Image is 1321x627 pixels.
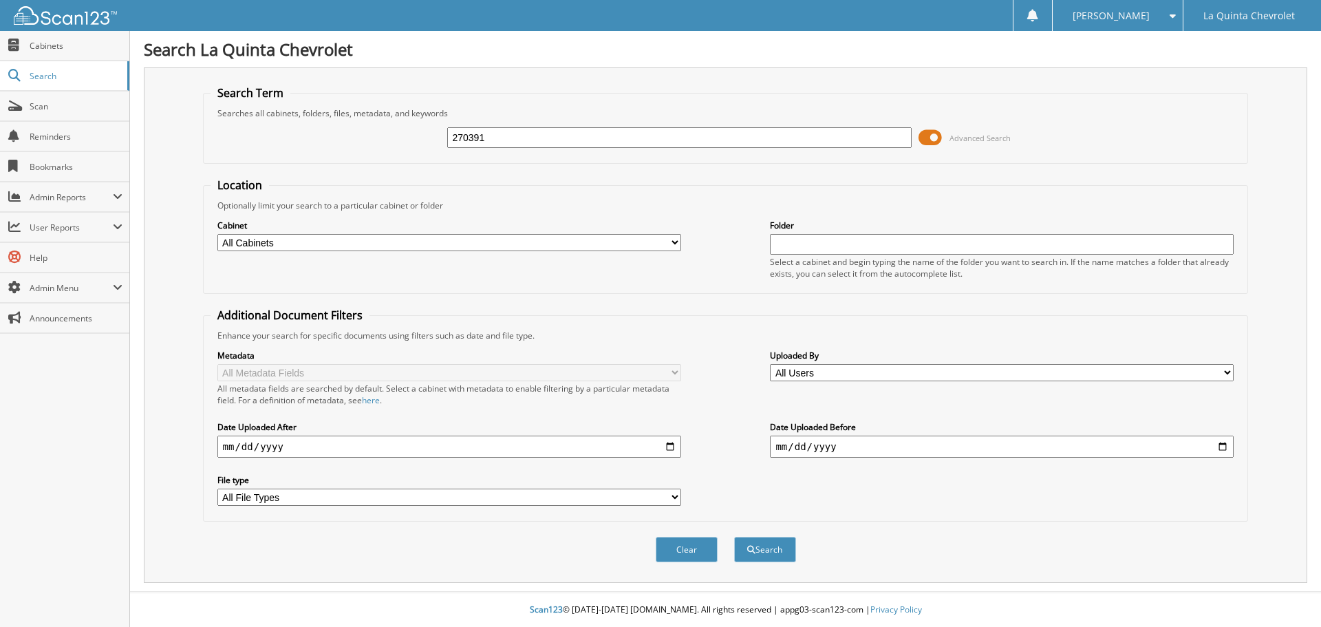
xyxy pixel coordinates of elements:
span: [PERSON_NAME] [1073,12,1150,20]
h1: Search La Quinta Chevrolet [144,38,1307,61]
span: La Quinta Chevrolet [1203,12,1295,20]
input: start [217,436,681,458]
legend: Location [211,178,269,193]
input: end [770,436,1234,458]
div: © [DATE]-[DATE] [DOMAIN_NAME]. All rights reserved | appg03-scan123-com | [130,593,1321,627]
span: Search [30,70,120,82]
label: Metadata [217,350,681,361]
label: File type [217,474,681,486]
span: Scan123 [530,604,563,615]
span: Cabinets [30,40,122,52]
span: Bookmarks [30,161,122,173]
div: Optionally limit your search to a particular cabinet or folder [211,200,1241,211]
div: All metadata fields are searched by default. Select a cabinet with metadata to enable filtering b... [217,383,681,406]
div: Enhance your search for specific documents using filters such as date and file type. [211,330,1241,341]
span: User Reports [30,222,113,233]
a: Privacy Policy [870,604,922,615]
iframe: Chat Widget [1252,561,1321,627]
span: Scan [30,100,122,112]
label: Folder [770,220,1234,231]
span: Reminders [30,131,122,142]
legend: Additional Document Filters [211,308,369,323]
button: Search [734,537,796,562]
label: Uploaded By [770,350,1234,361]
div: Searches all cabinets, folders, files, metadata, and keywords [211,107,1241,119]
button: Clear [656,537,718,562]
legend: Search Term [211,85,290,100]
span: Admin Menu [30,282,113,294]
span: Admin Reports [30,191,113,203]
label: Date Uploaded Before [770,421,1234,433]
span: Advanced Search [949,133,1011,143]
img: scan123-logo-white.svg [14,6,117,25]
span: Help [30,252,122,264]
a: here [362,394,380,406]
label: Cabinet [217,220,681,231]
label: Date Uploaded After [217,421,681,433]
span: Announcements [30,312,122,324]
div: Select a cabinet and begin typing the name of the folder you want to search in. If the name match... [770,256,1234,279]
